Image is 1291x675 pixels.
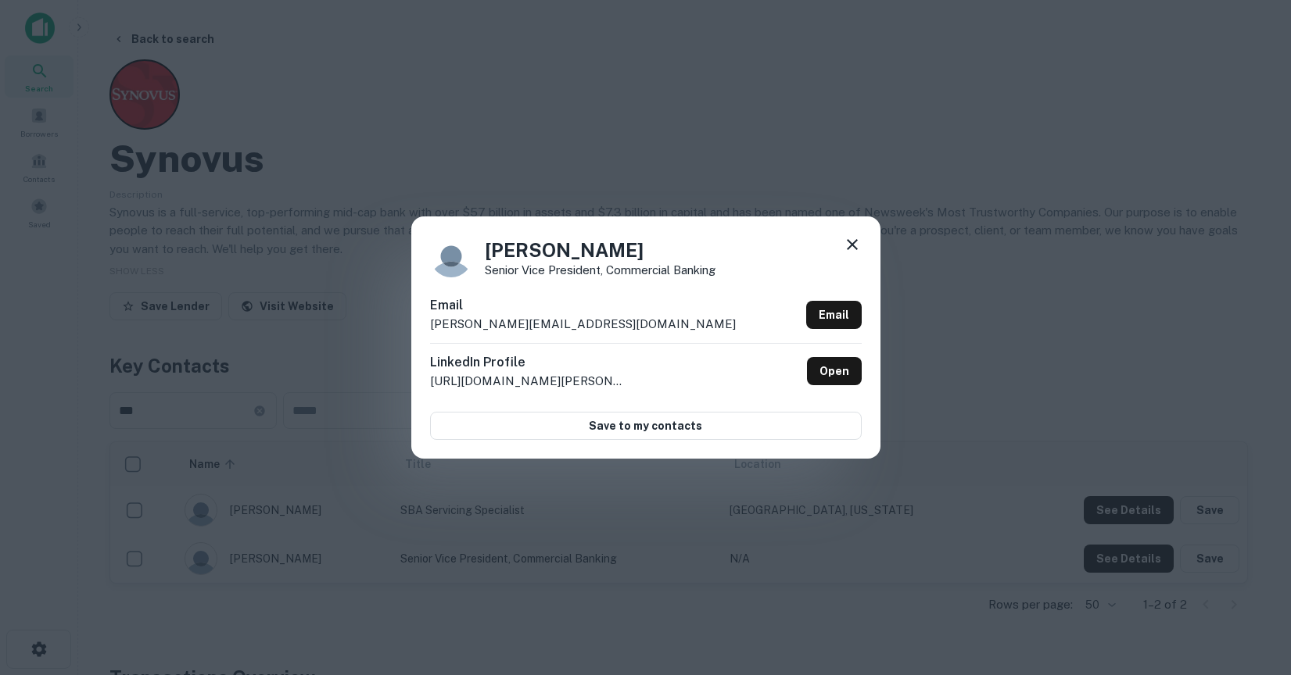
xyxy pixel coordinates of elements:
[806,301,862,329] a: Email
[430,235,472,277] img: 9c8pery4andzj6ohjkjp54ma2
[430,372,626,391] p: [URL][DOMAIN_NAME][PERSON_NAME]
[430,412,862,440] button: Save to my contacts
[485,236,715,264] h4: [PERSON_NAME]
[430,296,736,315] h6: Email
[430,353,626,372] h6: LinkedIn Profile
[430,315,736,334] p: [PERSON_NAME][EMAIL_ADDRESS][DOMAIN_NAME]
[485,264,715,276] p: Senior Vice President, Commercial Banking
[807,357,862,385] a: Open
[1213,500,1291,575] iframe: Chat Widget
